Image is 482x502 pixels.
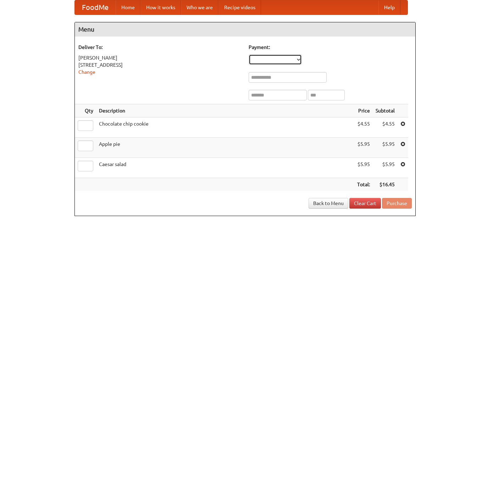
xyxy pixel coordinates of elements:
a: Clear Cart [349,198,381,209]
div: [STREET_ADDRESS] [78,61,242,68]
a: Home [116,0,140,15]
td: Caesar salad [96,158,354,178]
button: Purchase [382,198,412,209]
td: $5.95 [373,138,398,158]
h5: Deliver To: [78,44,242,51]
th: Qty [75,104,96,117]
a: How it works [140,0,181,15]
a: Change [78,69,95,75]
a: FoodMe [75,0,116,15]
td: Chocolate chip cookie [96,117,354,138]
a: Who we are [181,0,218,15]
td: $5.95 [373,158,398,178]
a: Recipe videos [218,0,261,15]
td: $5.95 [354,158,373,178]
a: Help [378,0,400,15]
a: Back to Menu [309,198,348,209]
td: $4.55 [373,117,398,138]
h4: Menu [75,22,415,37]
th: Subtotal [373,104,398,117]
th: $16.45 [373,178,398,191]
th: Total: [354,178,373,191]
h5: Payment: [249,44,412,51]
td: Apple pie [96,138,354,158]
div: [PERSON_NAME] [78,54,242,61]
td: $5.95 [354,138,373,158]
th: Description [96,104,354,117]
th: Price [354,104,373,117]
td: $4.55 [354,117,373,138]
